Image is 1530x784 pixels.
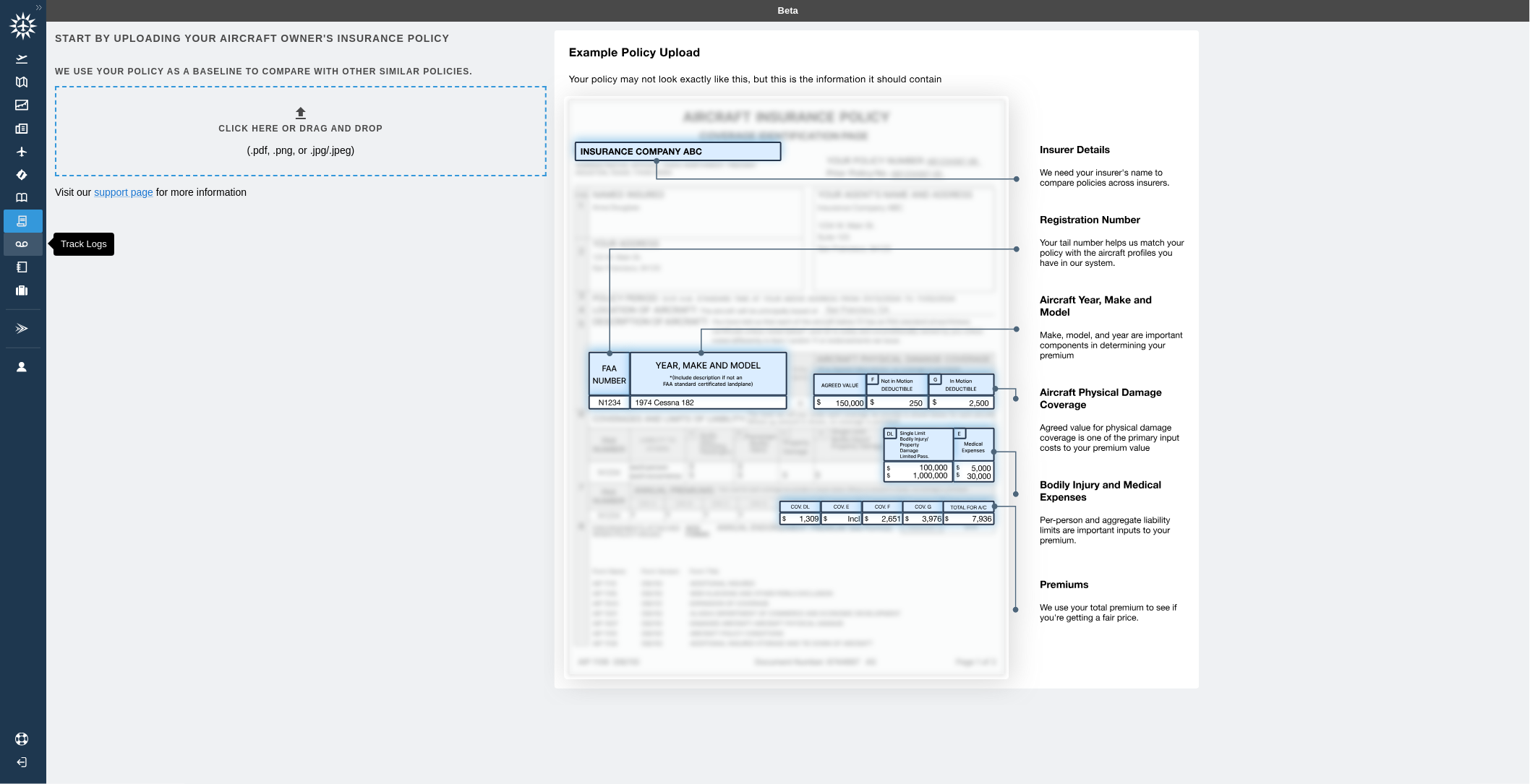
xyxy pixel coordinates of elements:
h6: Click here or drag and drop [218,122,382,136]
p: Visit our for more information [55,185,544,199]
a: support page [94,186,153,198]
img: policy-upload-example-5e420760c1425035513a.svg [544,30,1200,706]
h6: We use your policy as a baseline to compare with other similar policies. [55,65,544,79]
h6: Start by uploading your aircraft owner's insurance policy [55,30,544,46]
p: (.pdf, .png, or .jpg/.jpeg) [247,143,355,158]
